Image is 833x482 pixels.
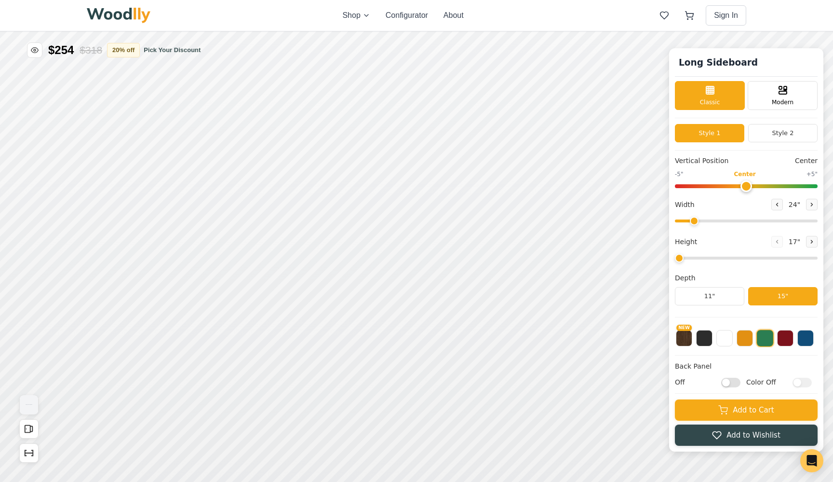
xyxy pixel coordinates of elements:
[787,200,802,210] span: 24 "
[19,443,39,463] button: Show Dimensions
[675,273,696,283] span: Depth
[19,395,39,414] button: View Gallery
[144,45,201,55] button: Pick Your Discount
[716,330,733,346] button: White
[676,325,692,331] span: NEW
[746,377,788,387] span: Color Off
[19,419,39,439] button: Open All Doors and Drawers
[675,237,697,247] span: Height
[386,10,428,21] button: Configurator
[706,5,746,26] button: Sign In
[342,10,370,21] button: Shop
[27,42,42,58] button: Toggle price visibility
[20,395,38,414] img: Gallery
[107,43,140,57] button: 20% off
[675,54,762,71] h1: Click to rename
[806,170,818,179] span: +5"
[700,98,720,107] span: Classic
[675,377,716,387] span: Off
[675,425,818,446] button: Add to Wishlist
[737,330,753,346] button: Yellow
[675,170,683,179] span: -5"
[675,399,818,421] button: Add to Cart
[675,124,744,142] button: Style 1
[800,449,823,472] div: Open Intercom Messenger
[676,330,692,346] button: NEW
[675,361,818,372] h4: Back Panel
[675,287,744,305] button: 11"
[793,377,812,387] input: Color Off
[787,237,802,247] span: 17 "
[777,330,793,346] button: Red
[675,200,695,210] span: Width
[721,377,740,387] input: Off
[675,156,728,166] span: Vertical Position
[696,330,712,346] button: Black
[734,170,755,179] span: Center
[797,330,814,346] button: Blue
[87,8,150,23] img: Woodlly
[795,156,818,166] span: Center
[748,124,818,142] button: Style 2
[748,287,818,305] button: 15"
[772,98,793,107] span: Modern
[756,330,774,347] button: Green
[443,10,464,21] button: About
